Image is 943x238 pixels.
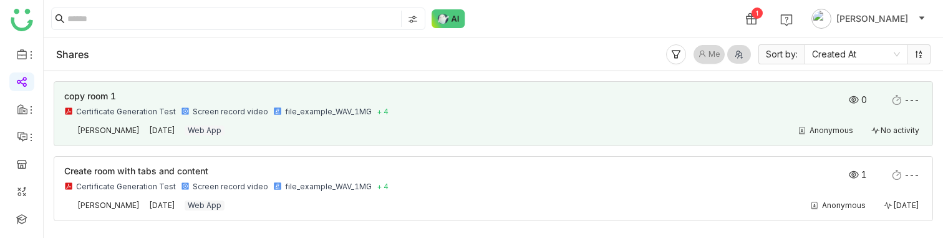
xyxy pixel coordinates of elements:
span: [DATE] [893,201,919,211]
img: search-type.svg [408,14,418,24]
img: pdf.svg [64,182,73,191]
img: wav.svg [273,182,282,191]
div: Web App [185,126,225,136]
div: Anonymous [822,201,866,211]
img: views.svg [849,170,859,180]
div: Shares [56,48,89,61]
div: [PERSON_NAME] [77,126,140,136]
img: wav.svg [273,107,282,116]
div: 1 [752,7,763,19]
div: Anonymous [810,126,853,136]
span: No activity [881,126,919,136]
span: 0 [861,95,873,105]
img: help.svg [780,14,793,26]
span: copy room 1 [64,91,116,101]
div: Web App [185,201,225,211]
span: Me [708,49,720,61]
img: avatar [811,9,831,29]
span: [DATE] [149,126,175,135]
img: pdf.svg [64,107,73,116]
img: share-contact.svg [797,126,807,136]
img: views.svg [849,95,859,105]
div: [PERSON_NAME] [77,201,140,211]
div: Screen record video [193,107,268,117]
img: stopwatch.svg [892,95,902,105]
img: 684a9aedde261c4b36a3ced9 [64,201,74,211]
img: mp4.svg [181,182,190,191]
img: mp4.svg [181,107,190,116]
div: Certificate Generation Test [76,107,176,117]
img: logo [11,9,33,31]
span: + 4 [377,182,389,192]
span: --- [904,170,919,180]
span: + 4 [377,107,389,117]
span: [PERSON_NAME] [836,12,908,26]
img: share-contact.svg [810,201,820,211]
img: ask-buddy-normal.svg [432,9,465,28]
button: Me [694,45,725,64]
div: file_example_WAV_1MG [285,182,372,192]
img: stopwatch.svg [892,170,902,180]
span: --- [904,95,919,105]
div: file_example_WAV_1MG [285,107,372,117]
span: [DATE] [149,201,175,210]
img: 684a9aedde261c4b36a3ced9 [64,126,74,136]
span: Sort by: [758,44,805,64]
button: [PERSON_NAME] [809,9,928,29]
nz-select-item: Created At [812,45,900,64]
div: Certificate Generation Test [76,182,176,192]
span: Create room with tabs and content [64,166,208,176]
span: 1 [861,170,873,180]
div: Screen record video [193,182,268,192]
